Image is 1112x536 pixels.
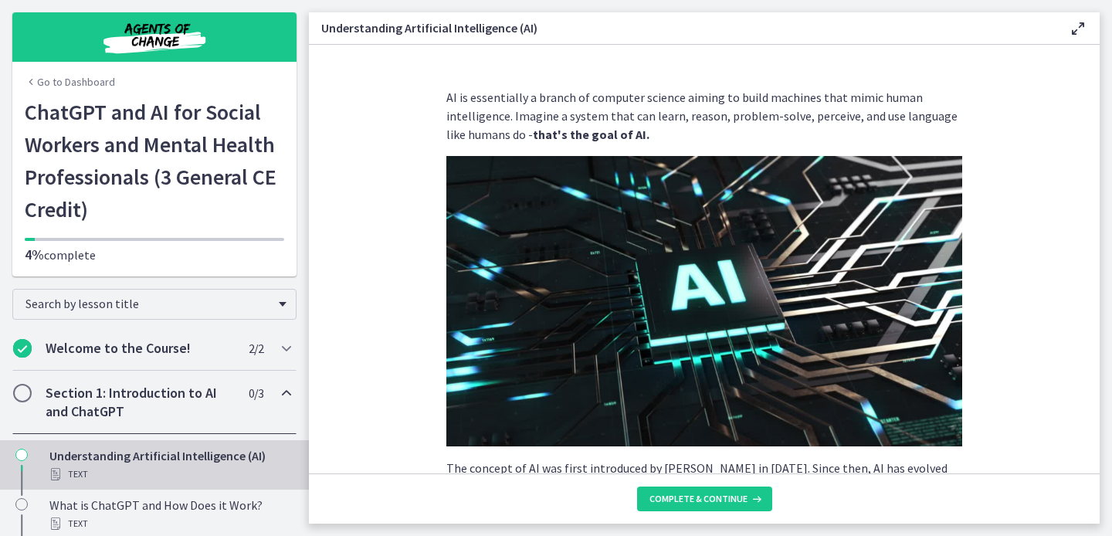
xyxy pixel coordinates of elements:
[62,19,247,56] img: Agents of Change
[321,19,1044,37] h3: Understanding Artificial Intelligence (AI)
[49,514,290,533] div: Text
[25,296,271,311] span: Search by lesson title
[25,96,284,226] h1: ChatGPT and AI for Social Workers and Mental Health Professionals (3 General CE Credit)
[446,156,962,446] img: Black_Minimalist_Modern_AI_Robot_Presentation_%281%29.png
[25,246,284,264] p: complete
[446,88,962,144] p: AI is essentially a branch of computer science aiming to build machines that mimic human intellig...
[446,459,962,514] p: The concept of AI was first introduced by [PERSON_NAME] in [DATE]. Since then, AI has evolved tre...
[533,127,649,142] strong: that's the goal of AI.
[25,74,115,90] a: Go to Dashboard
[637,487,772,511] button: Complete & continue
[49,496,290,533] div: What is ChatGPT and How Does it Work?
[13,339,32,358] i: Completed
[49,465,290,483] div: Text
[46,339,234,358] h2: Welcome to the Course!
[49,446,290,483] div: Understanding Artificial Intelligence (AI)
[25,246,44,263] span: 4%
[12,289,297,320] div: Search by lesson title
[649,493,748,505] span: Complete & continue
[249,339,263,358] span: 2 / 2
[249,384,263,402] span: 0 / 3
[46,384,234,421] h2: Section 1: Introduction to AI and ChatGPT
